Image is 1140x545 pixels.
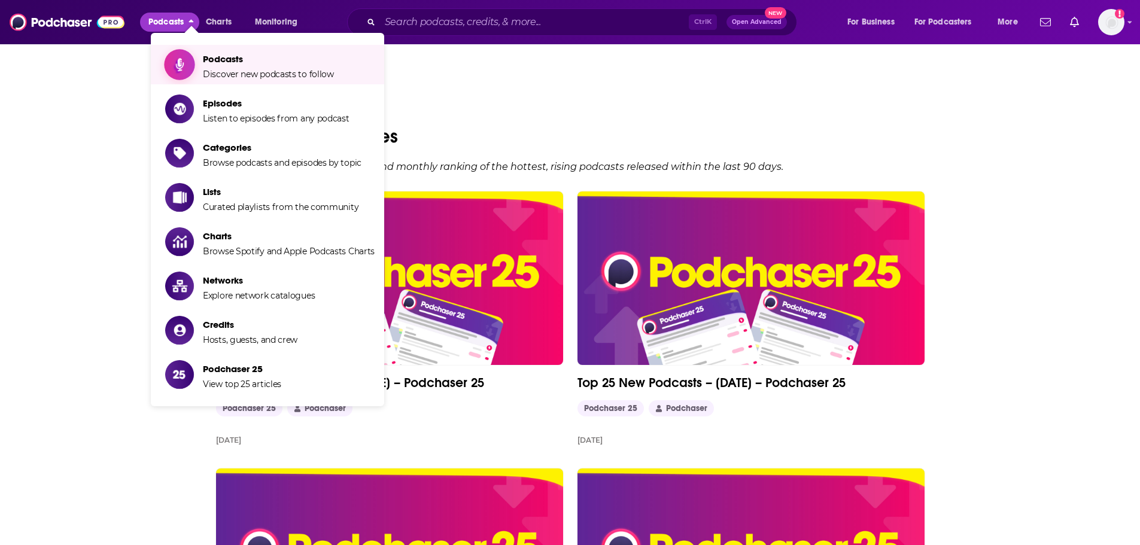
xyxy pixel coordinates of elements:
[140,13,199,32] button: close menu
[203,334,297,345] span: Hosts, guests, and crew
[148,14,184,31] span: Podcasts
[649,400,714,416] a: Podchaser
[1098,9,1124,35] button: Show profile menu
[247,13,313,32] button: open menu
[203,363,281,375] span: Podchaser 25
[380,13,689,32] input: Search podcasts, credits, & more...
[203,379,281,389] span: View top 25 articles
[732,19,782,25] span: Open Advanced
[577,436,603,444] div: [DATE]
[203,157,361,168] span: Browse podcasts and episodes by topic
[216,436,241,444] div: [DATE]
[203,275,315,286] span: Networks
[1035,12,1056,32] a: Show notifications dropdown
[989,13,1033,32] button: open menu
[198,13,239,32] a: Charts
[203,290,315,301] span: Explore network catalogues
[203,98,349,109] span: Episodes
[255,14,297,31] span: Monitoring
[206,14,232,31] span: Charts
[577,400,644,416] a: Podchaser 25
[914,14,972,31] span: For Podcasters
[358,8,808,36] div: Search podcasts, credits, & more...
[726,15,787,29] button: Open AdvancedNew
[689,14,717,30] span: Ctrl K
[10,11,124,34] img: Podchaser - Follow, Share and Rate Podcasts
[203,230,375,242] span: Charts
[203,53,334,65] span: Podcasts
[203,319,297,330] span: Credits
[216,161,925,172] div: The Podchaser 25 is a first-of-its-kind monthly ranking of the hottest, rising podcasts released ...
[203,246,375,257] span: Browse Spotify and Apple Podcasts Charts
[1098,9,1124,35] span: Logged in as gabrielle.gantz
[998,14,1018,31] span: More
[203,142,361,153] span: Categories
[203,113,349,124] span: Listen to episodes from any podcast
[907,13,989,32] button: open menu
[203,186,358,197] span: Lists
[1115,9,1124,19] svg: Add a profile image
[1098,9,1124,35] img: User Profile
[203,69,334,80] span: Discover new podcasts to follow
[216,124,925,148] h1: Podchaser 25 Articles
[839,13,910,32] button: open menu
[577,191,925,365] a: Top 25 New Podcasts – July 2025 – Podchaser 25
[203,202,358,212] span: Curated playlists from the community
[847,14,895,31] span: For Business
[765,7,786,19] span: New
[1065,12,1084,32] a: Show notifications dropdown
[577,375,925,391] a: Top 25 New Podcasts – [DATE] – Podchaser 25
